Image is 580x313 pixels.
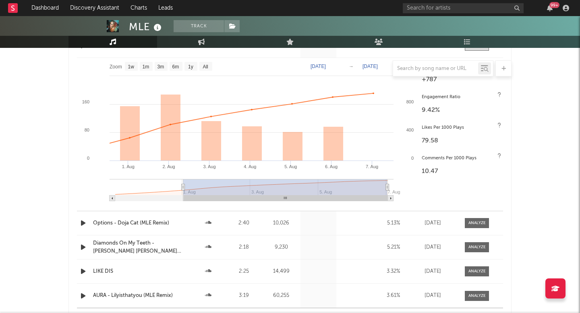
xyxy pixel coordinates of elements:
[129,20,164,33] div: MLE
[203,164,215,169] text: 3. Aug
[422,154,499,163] div: Comments Per 1000 Plays
[82,99,89,104] text: 160
[264,268,299,276] div: 14,499
[422,136,499,146] div: 79.58
[264,292,299,300] div: 60,255
[228,219,260,227] div: 2:40
[549,2,559,8] div: 99 +
[93,219,188,227] a: Options - Doja Cat (MLE Remix)
[366,164,378,169] text: 7. Aug
[228,268,260,276] div: 2:25
[406,128,414,132] text: 400
[374,243,412,251] div: 5.21 %
[85,128,89,132] text: 80
[411,156,414,161] text: 0
[87,156,89,161] text: 0
[122,164,135,169] text: 1. Aug
[174,20,224,32] button: Track
[393,66,478,72] input: Search by song name or URL
[228,243,260,251] div: 2:18
[422,93,499,102] div: Engagement Ratio
[387,189,400,194] text: 7. Aug
[93,292,188,300] a: AURA - Lilyisthatyou (MLE Remix)
[416,292,449,300] div: [DATE]
[416,219,449,227] div: [DATE]
[422,75,499,84] div: +787
[374,268,412,276] div: 3.32 %
[406,99,414,104] text: 800
[547,5,553,11] button: 99+
[228,292,260,300] div: 3:19
[284,164,297,169] text: 5. Aug
[422,167,499,176] div: 10.47
[403,3,524,13] input: Search for artists
[93,239,188,255] a: Diamonds On My Teeth - [PERSON_NAME] [PERSON_NAME] (MLE Remix)
[374,219,412,227] div: 5.13 %
[325,164,338,169] text: 6. Aug
[93,268,188,276] a: LIKE DIS
[422,123,499,133] div: Likes Per 1000 Plays
[374,292,412,300] div: 3.61 %
[416,243,449,251] div: [DATE]
[264,243,299,251] div: 9,230
[264,219,299,227] div: 10,026
[163,164,175,169] text: 2. Aug
[244,164,256,169] text: 4. Aug
[422,105,499,115] div: 9.42 %
[416,268,449,276] div: [DATE]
